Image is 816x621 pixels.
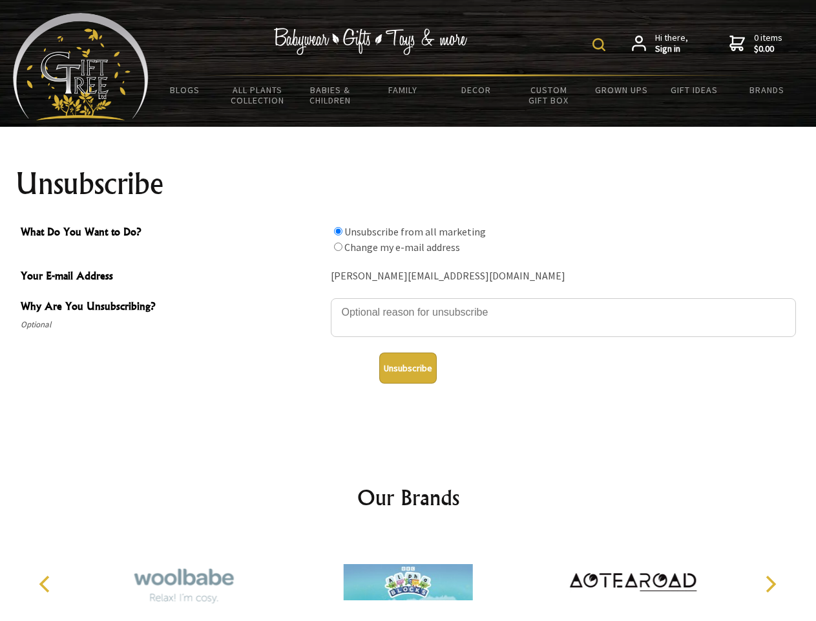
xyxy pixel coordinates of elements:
span: Optional [21,317,324,332]
h2: Our Brands [26,482,791,513]
span: Why Are You Unsubscribing? [21,298,324,317]
button: Unsubscribe [379,353,437,384]
a: 0 items$0.00 [729,32,782,55]
a: BLOGS [149,76,222,103]
span: Your E-mail Address [21,268,324,287]
a: Babies & Children [294,76,367,114]
span: What Do You Want to Do? [21,224,324,243]
img: product search [592,38,605,51]
a: All Plants Collection [222,76,295,114]
a: Family [367,76,440,103]
strong: Sign in [655,43,688,55]
a: Gift Ideas [658,76,731,103]
button: Previous [32,570,61,598]
strong: $0.00 [754,43,782,55]
a: Grown Ups [585,76,658,103]
div: [PERSON_NAME][EMAIL_ADDRESS][DOMAIN_NAME] [331,267,796,287]
input: What Do You Want to Do? [334,227,342,235]
a: Decor [439,76,512,103]
input: What Do You Want to Do? [334,243,342,251]
label: Unsubscribe from all marketing [344,225,486,238]
span: Hi there, [655,32,688,55]
h1: Unsubscribe [16,168,801,199]
label: Change my e-mail address [344,241,460,254]
img: Babyware - Gifts - Toys and more... [13,13,149,120]
a: Custom Gift Box [512,76,585,114]
button: Next [756,570,784,598]
textarea: Why Are You Unsubscribing? [331,298,796,337]
a: Brands [731,76,804,103]
img: Babywear - Gifts - Toys & more [274,28,468,55]
span: 0 items [754,32,782,55]
a: Hi there,Sign in [632,32,688,55]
